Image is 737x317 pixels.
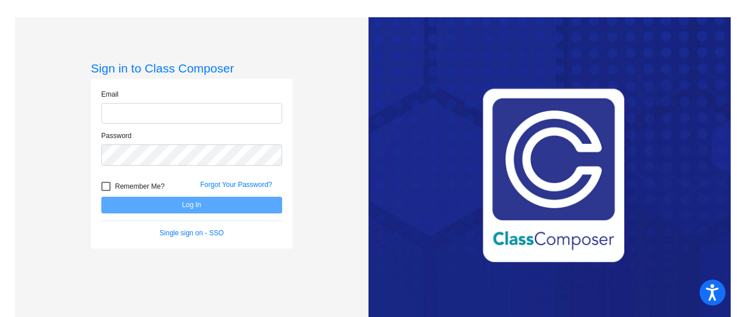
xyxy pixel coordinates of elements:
[115,179,165,193] span: Remember Me?
[101,197,282,213] button: Log In
[101,131,132,141] label: Password
[91,61,292,75] h3: Sign in to Class Composer
[101,89,119,100] label: Email
[200,181,272,189] a: Forgot Your Password?
[159,229,223,237] a: Single sign on - SSO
